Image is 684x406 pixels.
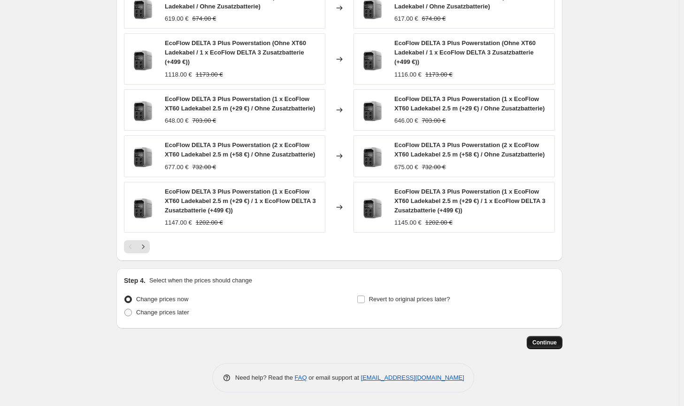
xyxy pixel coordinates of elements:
[137,240,150,253] button: Next
[394,188,546,214] span: EcoFlow DELTA 3 Plus Powerstation (1 x EcoFlow XT60 Ladekabel 2.5 m (+29 €) / 1 x EcoFlow DELTA 3...
[394,70,422,79] div: 1116.00 €
[422,116,446,125] strike: 703.00 €
[165,70,192,79] div: 1118.00 €
[196,218,223,227] strike: 1202.00 €
[369,296,450,303] span: Revert to original prices later?
[422,14,446,23] strike: 674.00 €
[129,142,157,170] img: EcoFlow_Delta_3_Plus_Powerstation_1_80x.webp
[359,142,387,170] img: EcoFlow_Delta_3_Plus_Powerstation_1_80x.webp
[394,116,418,125] div: 646.00 €
[425,218,453,227] strike: 1202.00 €
[361,374,464,381] a: [EMAIL_ADDRESS][DOMAIN_NAME]
[165,14,189,23] div: 619.00 €
[235,374,295,381] span: Need help? Read the
[124,276,146,285] h2: Step 4.
[165,39,306,65] span: EcoFlow DELTA 3 Plus Powerstation (Ohne XT60 Ladekabel / 1 x EcoFlow DELTA 3 Zusatzbatterie (+499...
[532,339,557,346] span: Continue
[394,218,422,227] div: 1145.00 €
[129,96,157,124] img: EcoFlow_Delta_3_Plus_Powerstation_1_80x.webp
[165,141,315,158] span: EcoFlow DELTA 3 Plus Powerstation (2 x EcoFlow XT60 Ladekabel 2.5 m (+58 €) / Ohne Zusatzbatterie)
[165,95,315,112] span: EcoFlow DELTA 3 Plus Powerstation (1 x EcoFlow XT60 Ladekabel 2.5 m (+29 €) / Ohne Zusatzbatterie)
[394,14,418,23] div: 617.00 €
[129,45,157,73] img: EcoFlow_Delta_3_Plus_Powerstation_1_80x.webp
[394,163,418,172] div: 675.00 €
[359,96,387,124] img: EcoFlow_Delta_3_Plus_Powerstation_1_80x.webp
[394,95,545,112] span: EcoFlow DELTA 3 Plus Powerstation (1 x EcoFlow XT60 Ladekabel 2.5 m (+29 €) / Ohne Zusatzbatterie)
[394,141,545,158] span: EcoFlow DELTA 3 Plus Powerstation (2 x EcoFlow XT60 Ladekabel 2.5 m (+58 €) / Ohne Zusatzbatterie)
[527,336,562,349] button: Continue
[425,70,453,79] strike: 1173.00 €
[359,45,387,73] img: EcoFlow_Delta_3_Plus_Powerstation_1_80x.webp
[136,296,188,303] span: Change prices now
[124,240,150,253] nav: Pagination
[192,14,216,23] strike: 674.00 €
[196,70,223,79] strike: 1173.00 €
[165,163,189,172] div: 677.00 €
[295,374,307,381] a: FAQ
[136,309,189,316] span: Change prices later
[165,116,189,125] div: 648.00 €
[422,163,446,172] strike: 732.00 €
[359,193,387,221] img: EcoFlow_Delta_3_Plus_Powerstation_1_80x.webp
[165,218,192,227] div: 1147.00 €
[192,163,216,172] strike: 732.00 €
[149,276,252,285] p: Select when the prices should change
[394,39,536,65] span: EcoFlow DELTA 3 Plus Powerstation (Ohne XT60 Ladekabel / 1 x EcoFlow DELTA 3 Zusatzbatterie (+499...
[192,116,216,125] strike: 703.00 €
[307,374,361,381] span: or email support at
[165,188,316,214] span: EcoFlow DELTA 3 Plus Powerstation (1 x EcoFlow XT60 Ladekabel 2.5 m (+29 €) / 1 x EcoFlow DELTA 3...
[129,193,157,221] img: EcoFlow_Delta_3_Plus_Powerstation_1_80x.webp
